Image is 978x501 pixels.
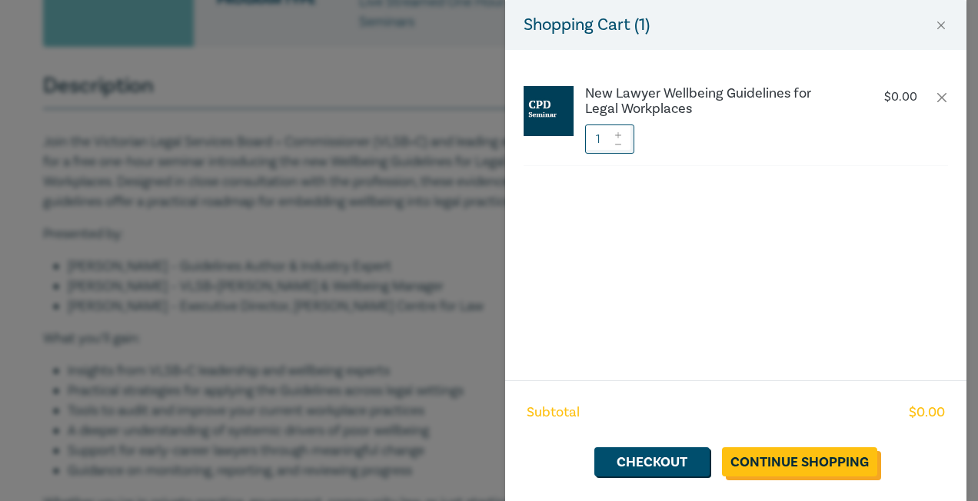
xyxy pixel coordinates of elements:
[527,403,580,423] span: Subtotal
[722,447,877,476] a: Continue Shopping
[884,90,917,105] p: $ 0.00
[594,447,710,476] a: Checkout
[585,124,634,154] input: 1
[909,403,945,423] span: $ 0.00
[524,86,574,136] img: CPD%20Seminar.jpg
[934,18,948,32] button: Close
[524,12,650,38] h5: Shopping Cart ( 1 )
[585,86,840,117] a: New Lawyer Wellbeing Guidelines for Legal Workplaces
